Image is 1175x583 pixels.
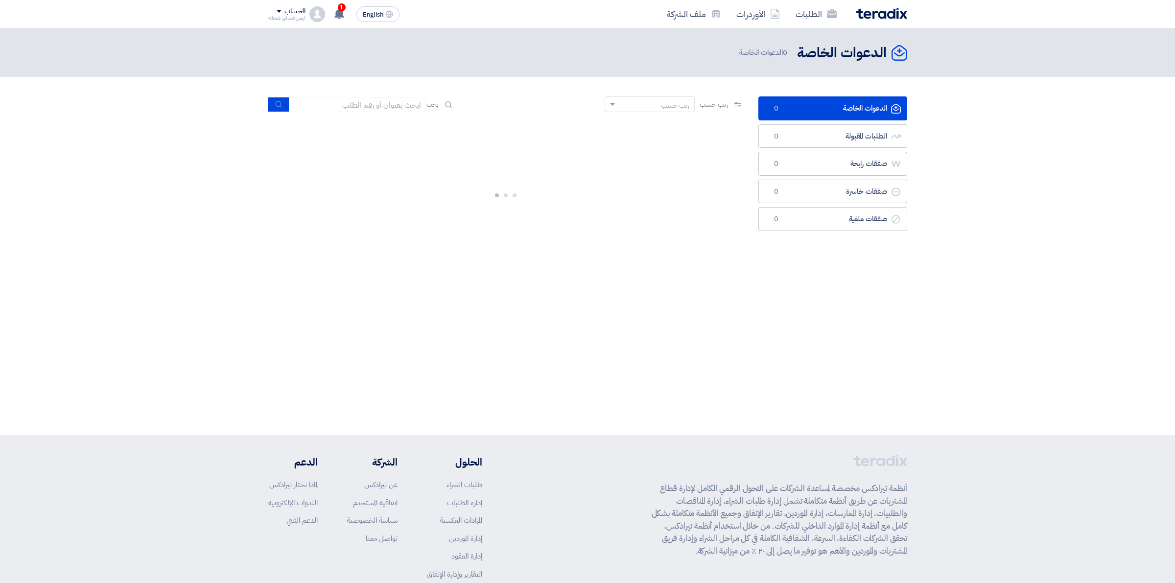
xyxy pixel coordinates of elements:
span: 0 [771,187,782,197]
a: سياسة الخصوصية [347,515,398,526]
span: الدعوات الخاصة [739,47,789,58]
a: إدارة العقود [451,551,482,561]
a: التقارير وإدارة الإنفاق [427,569,482,580]
span: رتب حسب [700,99,728,110]
span: 0 [771,159,782,169]
button: English [356,6,399,22]
span: 1 [338,3,346,11]
span: 0 [771,214,782,224]
a: الطلبات المقبولة0 [758,124,907,148]
p: أنظمة تيرادكس مخصصة لمساعدة الشركات على التحول الرقمي الكامل لإدارة قطاع المشتريات عن طريق أنظمة ... [652,482,907,557]
a: تواصل معنا [366,533,398,544]
li: الدعم [268,455,318,469]
span: بحث [426,99,439,110]
a: المزادات العكسية [440,515,482,526]
span: 0 [783,47,787,58]
div: الحساب [284,7,305,16]
a: إدارة الطلبات [447,497,482,508]
a: الدعم الفني [286,515,318,526]
a: الأوردرات [728,2,788,25]
a: لماذا تختار تيرادكس [269,479,318,490]
h2: الدعوات الخاصة [797,44,887,63]
div: ايمن صداق شحاته [268,15,306,21]
li: الشركة [347,455,398,469]
a: إدارة الموردين [449,533,482,544]
a: الدعوات الخاصة0 [758,96,907,120]
a: صفقات ملغية0 [758,207,907,231]
img: profile_test.png [309,6,325,22]
span: 0 [771,104,782,114]
div: رتب حسب [661,100,689,111]
li: الحلول [427,455,482,469]
a: ملف الشركة [659,2,728,25]
a: الندوات الإلكترونية [268,497,318,508]
img: Teradix logo [856,8,907,19]
span: 0 [771,132,782,141]
a: اتفاقية المستخدم [353,497,398,508]
a: صفقات خاسرة0 [758,180,907,204]
a: عن تيرادكس [364,479,398,490]
a: صفقات رابحة0 [758,152,907,176]
a: طلبات الشراء [446,479,482,490]
a: الطلبات [788,2,845,25]
input: ابحث بعنوان أو رقم الطلب [289,97,426,112]
span: English [363,11,383,18]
